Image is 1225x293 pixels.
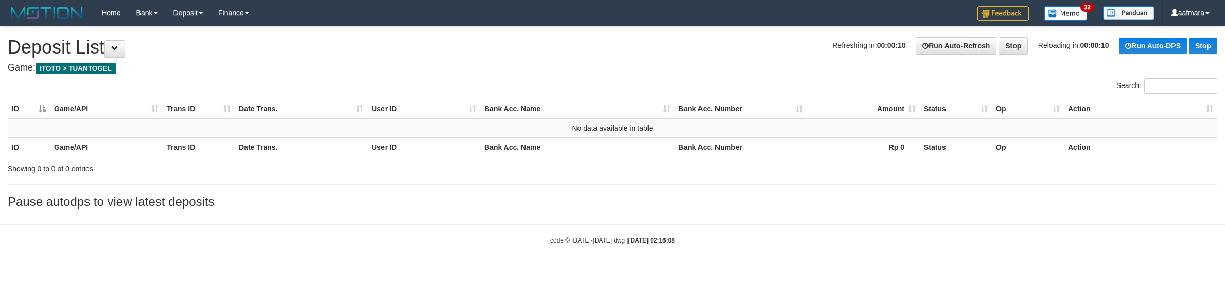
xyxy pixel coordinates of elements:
[1064,99,1217,118] th: Action: activate to sort column ascending
[480,99,674,118] th: Bank Acc. Name: activate to sort column ascending
[916,37,996,55] a: Run Auto-Refresh
[8,137,50,157] th: ID
[992,99,1064,118] th: Op: activate to sort column ascending
[920,137,992,157] th: Status
[8,118,1217,138] td: No data available in table
[1080,41,1109,49] strong: 00:00:10
[480,137,674,157] th: Bank Acc. Name
[367,99,480,118] th: User ID: activate to sort column ascending
[367,137,480,157] th: User ID
[674,137,807,157] th: Bank Acc. Number
[50,99,163,118] th: Game/API: activate to sort column ascending
[1116,78,1217,94] label: Search:
[8,195,1217,209] h3: Pause autodps to view latest deposits
[920,99,992,118] th: Status: activate to sort column ascending
[992,137,1064,157] th: Op
[50,137,163,157] th: Game/API
[235,99,367,118] th: Date Trans.: activate to sort column ascending
[1064,137,1217,157] th: Action
[1103,6,1154,20] img: panduan.png
[8,37,1217,58] h1: Deposit List
[1038,41,1109,49] span: Reloading in:
[235,137,367,157] th: Date Trans.
[1189,38,1217,54] a: Stop
[807,99,920,118] th: Amount: activate to sort column ascending
[1044,6,1088,21] img: Button%20Memo.svg
[977,6,1029,21] img: Feedback.jpg
[628,237,675,244] strong: [DATE] 02:16:08
[807,137,920,157] th: Rp 0
[163,137,235,157] th: Trans ID
[8,160,503,174] div: Showing 0 to 0 of 0 entries
[999,37,1028,55] a: Stop
[674,99,807,118] th: Bank Acc. Number: activate to sort column ascending
[8,99,50,118] th: ID: activate to sort column descending
[1144,78,1217,94] input: Search:
[832,41,905,49] span: Refreshing in:
[550,237,675,244] small: code © [DATE]-[DATE] dwg |
[1080,3,1094,12] span: 32
[877,41,906,49] strong: 00:00:10
[8,5,86,21] img: MOTION_logo.png
[36,63,116,74] span: ITOTO > TUANTOGEL
[8,63,1217,73] h4: Game:
[1119,38,1187,54] a: Run Auto-DPS
[163,99,235,118] th: Trans ID: activate to sort column ascending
